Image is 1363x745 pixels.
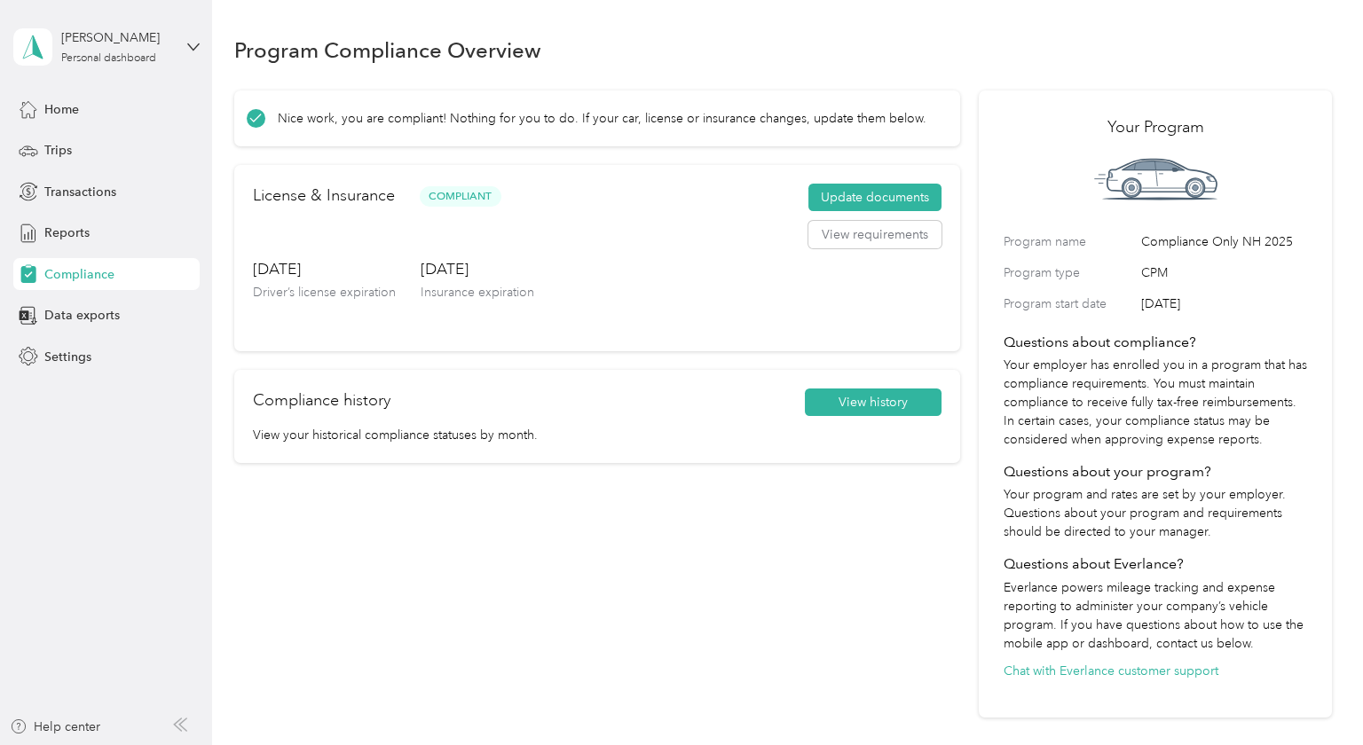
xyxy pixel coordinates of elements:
[1141,263,1308,282] span: CPM
[1004,553,1308,575] h4: Questions about Everlance?
[1004,356,1308,449] p: Your employer has enrolled you in a program that has compliance requirements. You must maintain c...
[61,28,172,47] div: [PERSON_NAME]
[253,388,390,412] h2: Compliance history
[44,223,90,242] span: Reports
[253,426,941,444] p: View your historical compliance statuses by month.
[10,718,100,736] button: Help center
[278,109,926,128] p: Nice work, you are compliant! Nothing for you to do. If your car, license or insurance changes, u...
[1004,485,1308,541] p: Your program and rates are set by your employer. Questions about your program and requirements sh...
[1004,263,1135,282] label: Program type
[1004,332,1308,353] h4: Questions about compliance?
[1141,294,1308,313] span: [DATE]
[808,221,941,249] button: View requirements
[1004,662,1218,680] button: Chat with Everlance customer support
[1004,232,1135,251] label: Program name
[44,306,120,325] span: Data exports
[234,41,541,59] h1: Program Compliance Overview
[420,186,501,207] span: Compliant
[253,258,396,280] h3: [DATE]
[44,348,91,366] span: Settings
[421,283,534,302] p: Insurance expiration
[1004,294,1135,313] label: Program start date
[1004,578,1308,653] p: Everlance powers mileage tracking and expense reporting to administer your company’s vehicle prog...
[805,388,941,417] button: View history
[44,265,114,284] span: Compliance
[1004,115,1308,139] h2: Your Program
[253,184,395,208] h2: License & Insurance
[253,283,396,302] p: Driver’s license expiration
[421,258,534,280] h3: [DATE]
[1141,232,1308,251] span: Compliance Only NH 2025
[808,184,941,212] button: Update documents
[44,100,79,119] span: Home
[44,141,72,160] span: Trips
[44,183,116,201] span: Transactions
[61,53,156,64] div: Personal dashboard
[1004,461,1308,482] h4: Questions about your program?
[1264,646,1363,745] iframe: Everlance-gr Chat Button Frame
